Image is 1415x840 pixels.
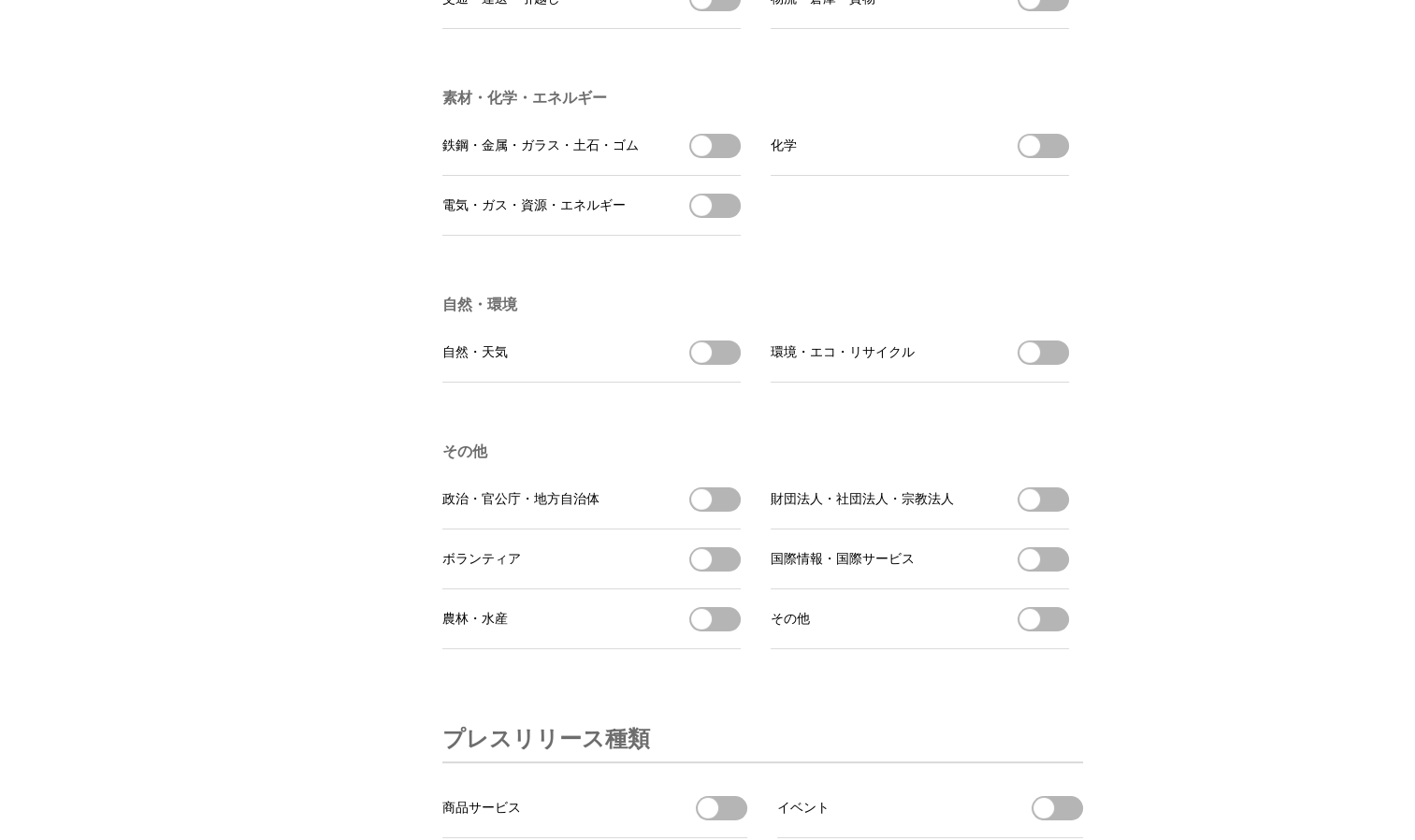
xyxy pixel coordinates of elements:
span: 自然・天気 [442,344,508,361]
h3: その他 [442,442,1069,462]
span: イベント [777,800,830,817]
span: 環境・エコ・リサイクル [771,344,915,361]
span: 商品サービス [442,800,521,817]
span: 農林・水産 [442,611,508,628]
h3: 自然・環境 [442,296,1069,315]
h3: 素材・化学・エネルギー [442,89,1069,109]
span: 政治・官公庁・地方自治体 [442,491,599,508]
span: 財団法人・社団法人・宗教法人 [771,491,954,508]
span: 化学 [771,138,797,154]
h3: プレスリリース種類 [442,717,650,761]
span: ボランティア [442,551,521,568]
span: 鉄鋼・金属・ガラス・土石・ゴム [442,138,639,154]
span: 電気・ガス・資源・エネルギー [442,197,626,214]
span: 国際情報・国際サービス [771,551,915,568]
span: その他 [771,611,810,628]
